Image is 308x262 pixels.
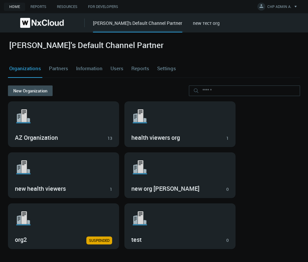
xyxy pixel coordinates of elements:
[193,20,220,26] a: new тест org
[226,135,229,142] div: 1
[52,3,83,11] a: Resources
[267,4,291,12] span: CHP ADMIN A.
[83,3,123,11] a: For Developers
[131,134,219,141] h3: health viewers org
[15,185,103,192] h3: new health viewers
[4,3,25,11] a: Home
[15,236,86,243] h3: org2
[130,60,151,78] a: Reports
[75,60,104,78] a: Information
[226,237,229,244] div: 0
[8,60,42,78] a: Organizations
[131,185,219,192] h3: new org [PERSON_NAME]
[86,236,112,244] a: SUSPENDED
[131,236,219,243] h3: test
[9,40,163,50] h2: [PERSON_NAME]'s Default Channel Partner
[108,135,112,142] div: 13
[109,60,125,78] a: Users
[110,186,112,193] div: 1
[20,18,64,28] img: Nx Cloud logo
[48,60,69,78] a: Partners
[226,186,229,193] div: 0
[25,3,52,11] a: Reports
[15,134,103,141] h3: AZ Organization
[8,85,53,96] button: New Organization
[156,60,177,78] a: Settings
[93,20,182,32] div: [PERSON_NAME]'s Default Channel Partner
